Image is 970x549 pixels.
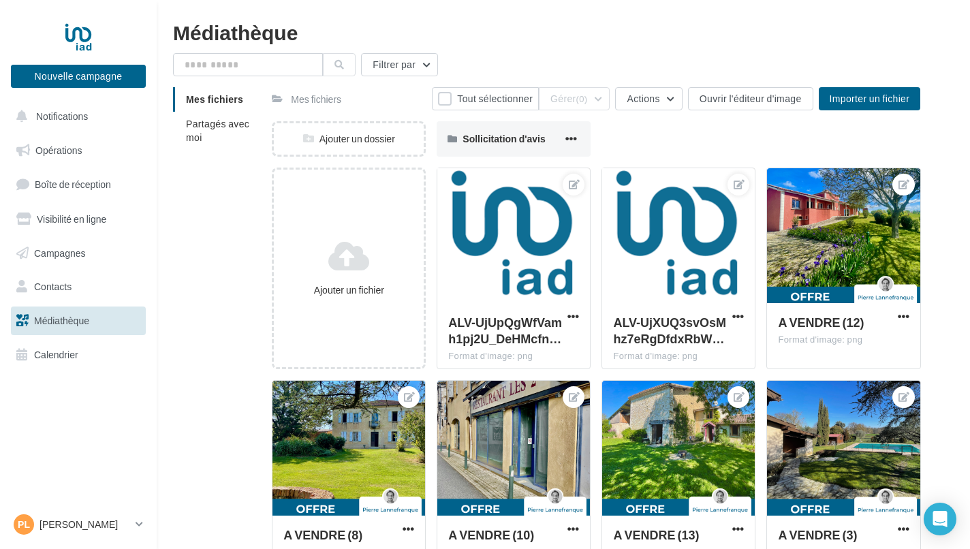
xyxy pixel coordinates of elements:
[35,144,82,156] span: Opérations
[778,527,857,542] span: A VENDRE (3)
[8,170,148,199] a: Boîte de réception
[432,87,539,110] button: Tout sélectionner
[778,334,909,346] div: Format d'image: png
[274,132,424,146] div: Ajouter un dossier
[8,341,148,369] a: Calendrier
[688,87,813,110] button: Ouvrir l'éditeur d'image
[35,178,111,190] span: Boîte de réception
[8,239,148,268] a: Campagnes
[830,93,910,104] span: Importer un fichier
[778,315,864,330] span: A VENDRE (12)
[539,87,610,110] button: Gérer(0)
[819,87,921,110] button: Importer un fichier
[627,93,659,104] span: Actions
[8,307,148,335] a: Médiathèque
[34,349,78,360] span: Calendrier
[8,102,143,131] button: Notifications
[361,53,438,76] button: Filtrer par
[613,350,744,362] div: Format d'image: png
[11,65,146,88] button: Nouvelle campagne
[576,93,588,104] span: (0)
[34,315,89,326] span: Médiathèque
[186,93,243,105] span: Mes fichiers
[8,205,148,234] a: Visibilité en ligne
[173,22,954,42] div: Médiathèque
[36,110,88,122] span: Notifications
[613,527,699,542] span: A VENDRE (13)
[615,87,682,110] button: Actions
[11,512,146,537] a: PL [PERSON_NAME]
[279,283,418,297] div: Ajouter un fichier
[8,136,148,165] a: Opérations
[924,503,956,535] div: Open Intercom Messenger
[613,315,726,346] span: ALV-UjXUQ3svOsMhz7eRgDfdxRbWvDMR9bQT8_UtZCO_0FRgrrDN7STy
[37,213,106,225] span: Visibilité en ligne
[448,315,562,346] span: ALV-UjUpQgWfVamh1pj2U_DeHMcfn4jR8FiE2qHmZ511NsKieKHcM9ad
[463,133,545,144] span: Sollicitation d'avis
[40,518,130,531] p: [PERSON_NAME]
[448,527,534,542] span: A VENDRE (10)
[34,281,72,292] span: Contacts
[8,272,148,301] a: Contacts
[448,350,579,362] div: Format d'image: png
[291,93,341,106] div: Mes fichiers
[186,118,249,143] span: Partagés avec moi
[34,247,86,258] span: Campagnes
[18,518,30,531] span: PL
[283,527,362,542] span: A VENDRE (8)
